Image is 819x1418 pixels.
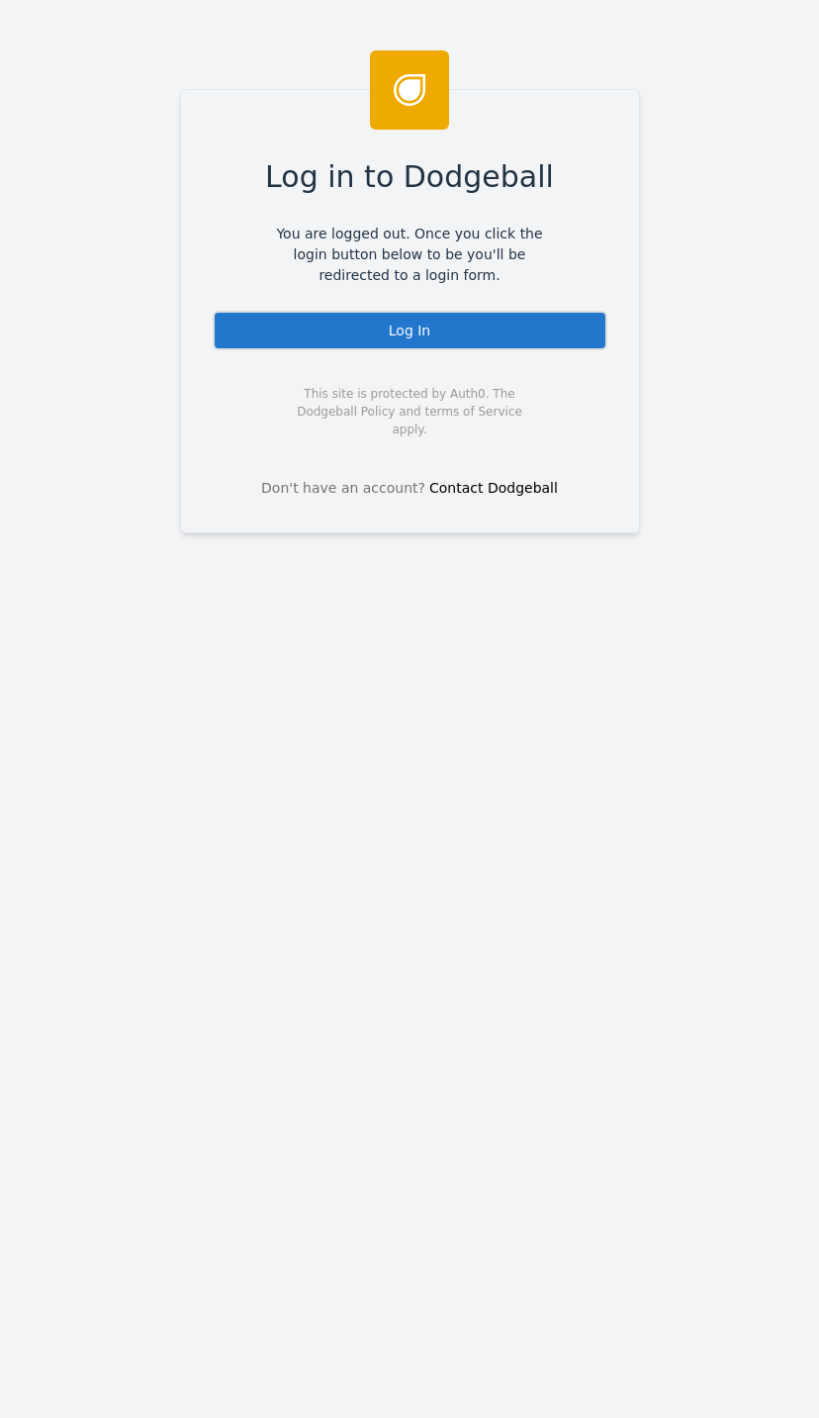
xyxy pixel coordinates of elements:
span: This site is protected by Auth0. The Dodgeball Policy and terms of Service apply. [280,385,540,438]
span: Log in to Dodgeball [265,154,554,199]
a: Contact Dodgeball [429,480,558,496]
div: Log In [213,311,607,350]
span: Don't have an account? [261,478,425,499]
span: You are logged out. Once you click the login button below to be you'll be redirected to a login f... [262,224,558,286]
